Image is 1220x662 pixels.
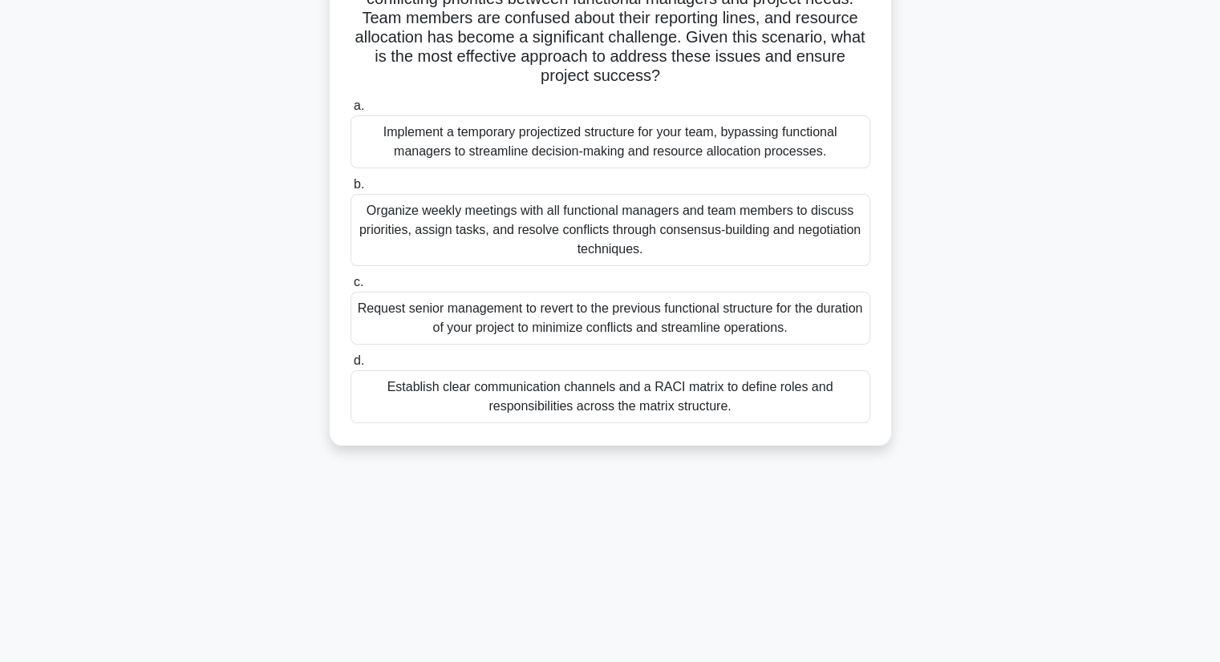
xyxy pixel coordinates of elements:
[354,353,364,367] span: d.
[354,99,364,112] span: a.
[351,194,870,266] div: Organize weekly meetings with all functional managers and team members to discuss priorities, ass...
[351,292,870,345] div: Request senior management to revert to the previous functional structure for the duration of your...
[354,177,364,191] span: b.
[351,115,870,168] div: Implement a temporary projectized structure for your team, bypassing functional managers to strea...
[351,370,870,423] div: Establish clear communication channels and a RACI matrix to define roles and responsibilities acr...
[354,275,363,289] span: c.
